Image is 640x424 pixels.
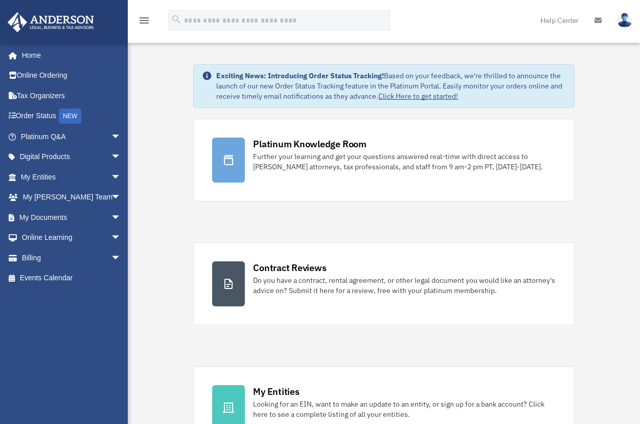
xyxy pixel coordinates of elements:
span: arrow_drop_down [111,187,131,208]
a: menu [138,18,150,27]
span: arrow_drop_down [111,228,131,249]
a: Tax Organizers [7,85,136,106]
div: NEW [59,108,81,124]
span: arrow_drop_down [111,147,131,168]
strong: Exciting News: Introducing Order Status Tracking! [216,71,384,80]
div: Looking for an EIN, want to make an update to an entity, or sign up for a bank account? Click her... [253,399,556,419]
img: User Pic [617,13,632,28]
span: arrow_drop_down [111,207,131,228]
a: Digital Productsarrow_drop_down [7,147,136,167]
a: Contract Reviews Do you have a contract, rental agreement, or other legal document you would like... [193,242,575,325]
a: Order StatusNEW [7,106,136,127]
div: Contract Reviews [253,261,326,274]
a: My Entitiesarrow_drop_down [7,167,136,187]
div: Further your learning and get your questions answered real-time with direct access to [PERSON_NAM... [253,151,556,172]
a: Online Learningarrow_drop_down [7,228,136,248]
a: Platinum Q&Aarrow_drop_down [7,126,136,147]
a: Click Here to get started! [378,92,458,101]
a: Online Ordering [7,65,136,86]
img: Anderson Advisors Platinum Portal [5,12,97,32]
i: menu [138,14,150,27]
div: Platinum Knowledge Room [253,138,367,150]
span: arrow_drop_down [111,248,131,269]
a: My Documentsarrow_drop_down [7,207,136,228]
div: My Entities [253,385,299,398]
div: Based on your feedback, we're thrilled to announce the launch of our new Order Status Tracking fe... [216,71,566,101]
i: search [171,14,182,25]
a: My [PERSON_NAME] Teamarrow_drop_down [7,187,136,208]
a: Events Calendar [7,268,136,288]
div: Do you have a contract, rental agreement, or other legal document you would like an attorney's ad... [253,275,556,296]
span: arrow_drop_down [111,167,131,188]
a: Platinum Knowledge Room Further your learning and get your questions answered real-time with dire... [193,119,575,202]
span: arrow_drop_down [111,126,131,147]
a: Billingarrow_drop_down [7,248,136,268]
a: Home [7,45,131,65]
